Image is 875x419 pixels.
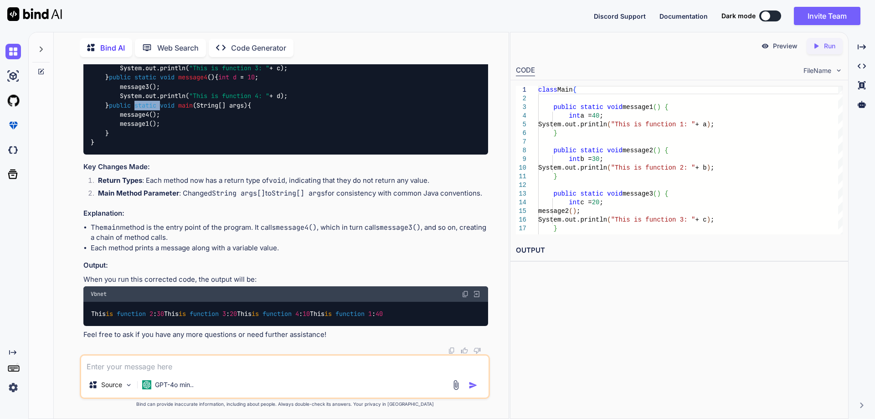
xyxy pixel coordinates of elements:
[142,380,151,389] img: GPT-4o mini
[516,112,526,120] div: 4
[262,310,292,318] span: function
[5,44,21,59] img: chat
[580,155,592,163] span: b =
[98,176,142,185] strong: Return Types
[594,12,646,20] span: Discord Support
[474,347,481,354] img: dislike
[516,190,526,198] div: 13
[83,162,488,172] h3: Key Changes Made:
[572,207,576,215] span: )
[98,189,179,197] strong: Main Method Parameter
[592,155,599,163] span: 30
[178,73,207,82] span: message4
[592,199,599,206] span: 20
[189,64,269,72] span: "This is function 3: "
[91,8,288,147] code: { { ; System.out.println( + a); } { ; System.out.println( + b); } { ; message2(); System.out.prin...
[91,290,107,298] span: Vbnet
[448,347,455,354] img: copy
[303,310,310,318] span: 10
[516,138,526,146] div: 7
[607,103,623,111] span: void
[695,164,706,171] span: + b
[100,42,125,53] p: Bind AI
[835,67,843,74] img: chevron down
[599,199,603,206] span: ;
[607,216,611,223] span: (
[106,310,113,318] span: is
[83,330,488,340] p: Feel free to ask if you have any more questions or need further assistance!
[125,381,133,389] img: Pick Models
[664,190,668,197] span: {
[607,147,623,154] span: void
[664,147,668,154] span: {
[516,233,526,242] div: 18
[721,11,756,21] span: Dark mode
[134,73,156,82] span: static
[607,190,623,197] span: void
[623,103,653,111] span: message1
[824,41,835,51] p: Run
[761,42,769,50] img: preview
[657,147,660,154] span: )
[695,216,706,223] span: + c
[516,120,526,129] div: 5
[659,11,708,21] button: Documentation
[276,223,317,232] code: message4()
[706,121,710,128] span: )
[538,216,607,223] span: System.out.println
[212,189,265,198] code: String args[]
[5,118,21,133] img: premium
[5,68,21,84] img: ai-studio
[231,42,286,53] p: Code Generator
[516,164,526,172] div: 10
[706,216,710,223] span: )
[623,190,653,197] span: message3
[553,103,576,111] span: public
[794,7,860,25] button: Invite Team
[516,224,526,233] div: 17
[157,310,164,318] span: 30
[580,147,603,154] span: static
[516,65,535,76] div: CODE
[657,190,660,197] span: )
[710,216,714,223] span: ;
[109,101,131,109] span: public
[5,380,21,395] img: settings
[5,142,21,158] img: darkCloudIdeIcon
[252,310,259,318] span: is
[134,101,156,109] span: static
[611,121,695,128] span: "This is function 1: "
[222,310,226,318] span: 3
[83,208,488,219] h3: Explanation:
[5,93,21,109] img: githubLight
[580,190,603,197] span: static
[230,310,237,318] span: 20
[91,188,488,201] li: : Changed to for consistency with common Java conventions.
[157,42,199,53] p: Web Search
[91,243,488,253] li: Each method prints a message along with a variable value.
[91,309,384,319] code: This : This : This : This :
[516,86,526,94] div: 1
[179,310,186,318] span: is
[653,147,657,154] span: (
[462,290,469,298] img: copy
[538,207,569,215] span: message2
[572,86,576,93] span: {
[611,164,695,171] span: "This is function 2: "
[91,176,488,188] li: : Each method now has a return type of , indicating that they do not return any value.
[91,222,488,243] li: The method is the entry point of the program. It calls , which in turn calls , and so on, creatin...
[659,12,708,20] span: Documentation
[599,112,603,119] span: ;
[247,73,255,82] span: 10
[695,121,706,128] span: + a
[557,86,573,93] span: Main
[569,199,580,206] span: int
[160,73,175,82] span: void
[653,103,657,111] span: (
[109,73,131,82] span: public
[117,310,146,318] span: function
[516,198,526,207] div: 14
[190,310,219,318] span: function
[653,190,657,197] span: (
[468,381,478,390] img: icon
